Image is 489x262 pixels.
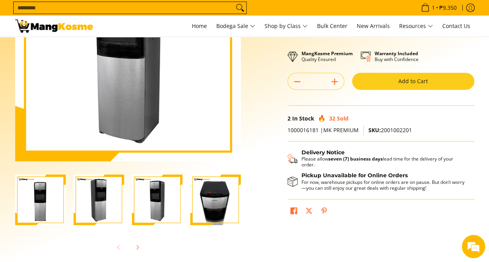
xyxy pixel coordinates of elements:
strong: Pickup Unavailable for Online Orders [301,172,408,179]
strong: seven (7) business days [328,155,383,162]
span: SKU: [368,126,381,134]
p: For now, warehouse pickups for online orders are on pause. But don’t worry—you can still enjoy ou... [301,179,466,191]
button: Subtract [288,75,307,88]
span: 1 [431,5,436,10]
span: Shop by Class [265,21,308,31]
button: Add to Cart [352,73,474,90]
span: Contact Us [442,22,470,30]
p: Quality Ensured [301,51,353,62]
span: 2 [287,115,291,122]
span: Bodega Sale [216,21,255,31]
textarea: Type your message and hit 'Enter' [4,177,148,204]
img: Condura Bottom Loading Water Dispenser l Mang Kosme [15,19,93,33]
img: Condura Bottom Loading Water Dispenser (Premium)-1 [15,175,66,225]
img: Condura Bottom Loading Water Dispenser (Premium)-3 [132,175,182,225]
button: Next [129,239,146,256]
span: ₱9,350 [438,5,458,10]
span: Home [192,22,207,30]
span: We're online! [45,80,107,159]
a: Share on Facebook [288,205,299,218]
a: Bodega Sale [212,16,259,37]
a: Pin on Pinterest [319,205,330,218]
button: Search [234,2,246,14]
button: Shipping & Delivery [287,149,466,168]
span: New Arrivals [357,22,390,30]
strong: Warranty Included [375,50,418,57]
p: Buy with Confidence [375,51,419,62]
a: Post on X [303,205,314,218]
a: New Arrivals [353,16,394,37]
div: Minimize live chat window [128,4,146,23]
nav: Main Menu [101,16,474,37]
span: In Stock [292,115,314,122]
strong: MangKosme Premium [301,50,353,57]
img: Condura Bottom Loading Water Dispenser (Premium)-4 [190,175,241,225]
span: • [419,3,459,12]
a: Resources [395,16,437,37]
span: 1000016181 |MK PREMIUM [287,126,359,134]
a: Home [188,16,211,37]
span: Resources [399,21,433,31]
strong: Delivery Notice [301,149,345,156]
img: Condura Bottom Loading Water Dispenser (Premium)-2 [74,175,124,225]
span: Sold [337,115,349,122]
button: Add [325,75,344,88]
span: 32 [329,115,335,122]
div: Chat with us now [40,44,131,54]
span: 2001002201 [368,126,412,134]
p: Please allow lead time for the delivery of your order. [301,156,466,168]
a: Shop by Class [261,16,312,37]
span: Bulk Center [317,22,347,30]
a: Bulk Center [313,16,351,37]
a: Contact Us [438,16,474,37]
